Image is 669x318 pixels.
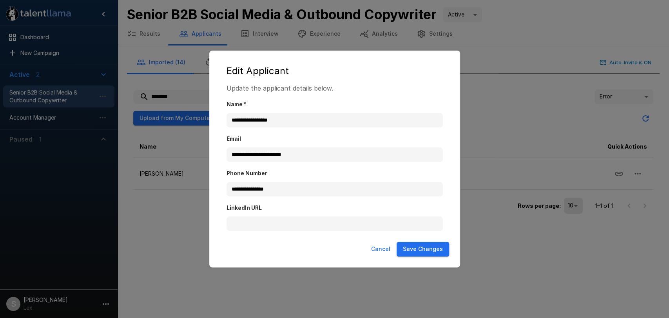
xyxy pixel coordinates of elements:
h2: Edit Applicant [217,58,452,84]
label: Name [227,101,443,109]
label: LinkedIn URL [227,204,443,212]
button: Cancel [368,242,393,256]
label: Phone Number [227,170,443,178]
button: Save Changes [397,242,449,256]
p: Update the applicant details below. [227,84,443,93]
label: Email [227,135,443,143]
